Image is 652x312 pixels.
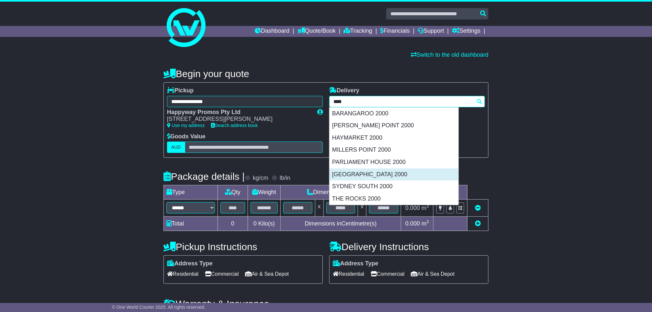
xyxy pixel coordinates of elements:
[298,26,336,37] a: Quote/Book
[163,68,489,79] h4: Begin your quote
[380,26,410,37] a: Financials
[167,87,194,94] label: Pickup
[211,123,258,128] a: Search address book
[405,205,420,211] span: 0.000
[167,116,311,123] div: [STREET_ADDRESS][PERSON_NAME]
[330,156,458,168] div: PARLIAMENT HOUSE 2000
[245,269,289,279] span: Air & Sea Depot
[167,109,311,116] div: Happyway Promos Pty Ltd
[405,220,420,227] span: 0.000
[329,241,489,252] h4: Delivery Instructions
[253,220,257,227] span: 0
[163,241,323,252] h4: Pickup Instructions
[426,204,429,209] sup: 3
[248,217,281,231] td: Kilo(s)
[418,26,444,37] a: Support
[358,200,366,217] td: x
[422,205,429,211] span: m
[330,144,458,156] div: MILLERS POINT 2000
[112,305,206,310] span: © One World Courier 2025. All rights reserved.
[329,87,359,94] label: Delivery
[255,26,289,37] a: Dashboard
[280,175,290,182] label: lb/in
[205,269,239,279] span: Commercial
[167,142,185,153] label: AUD
[315,200,323,217] td: x
[426,219,429,224] sup: 3
[167,260,213,267] label: Address Type
[344,26,372,37] a: Tracking
[329,96,485,107] typeahead: Please provide city
[330,108,458,120] div: BARANGAROO 2000
[475,220,481,227] a: Add new item
[411,269,455,279] span: Air & Sea Depot
[164,185,218,200] td: Type
[218,185,248,200] td: Qty
[330,132,458,144] div: HAYMARKET 2000
[164,217,218,231] td: Total
[411,52,489,58] a: Switch to the old dashboard
[330,168,458,181] div: [GEOGRAPHIC_DATA] 2000
[167,133,206,140] label: Goods Value
[371,269,404,279] span: Commercial
[253,175,268,182] label: kg/cm
[452,26,480,37] a: Settings
[330,120,458,132] div: [PERSON_NAME] POINT 2000
[248,185,281,200] td: Weight
[280,185,401,200] td: Dimensions (L x W x H)
[167,269,198,279] span: Residential
[330,180,458,193] div: SYDNEY SOUTH 2000
[330,193,458,205] div: THE ROCKS 2000
[218,217,248,231] td: 0
[422,220,429,227] span: m
[475,205,481,211] a: Remove this item
[167,123,205,128] a: Use my address
[280,217,401,231] td: Dimensions in Centimetre(s)
[333,269,364,279] span: Residential
[163,298,489,309] h4: Warranty & Insurance
[163,171,245,182] h4: Package details |
[333,260,378,267] label: Address Type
